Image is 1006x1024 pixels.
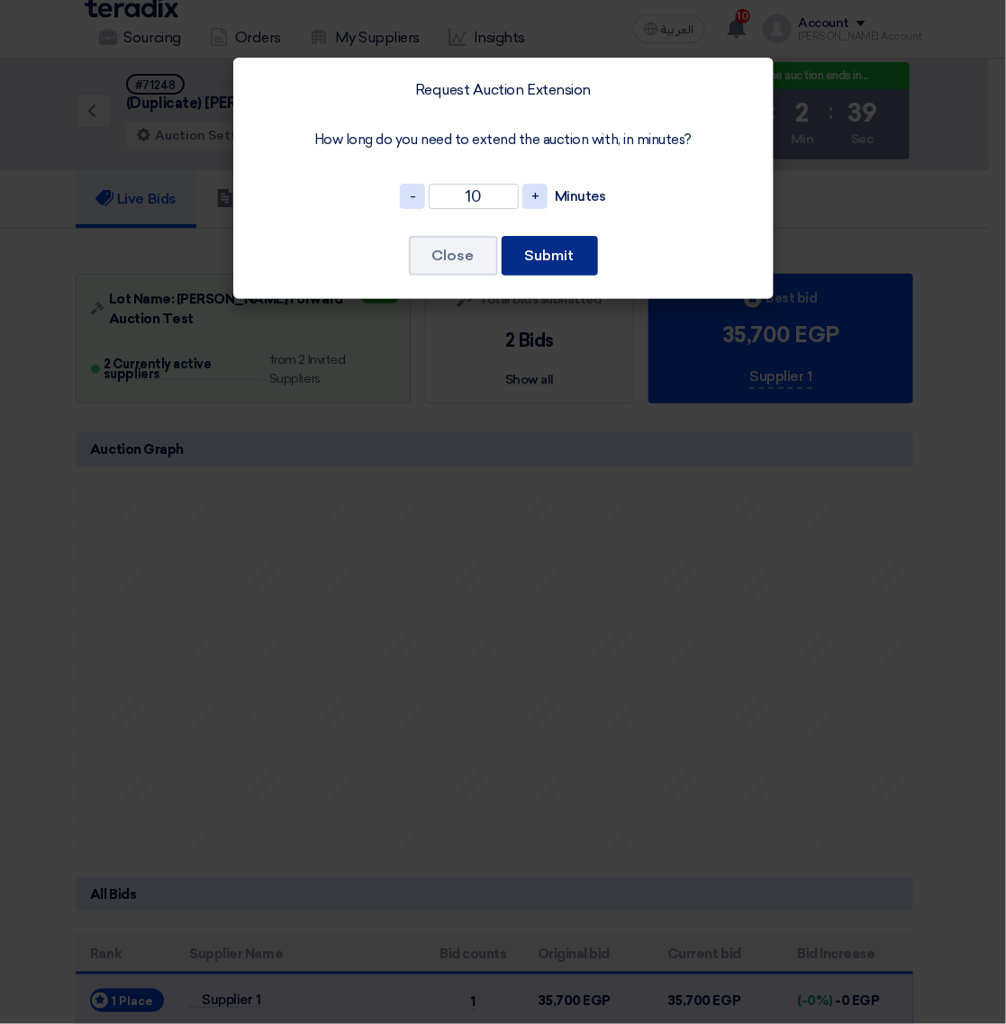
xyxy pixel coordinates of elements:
[255,122,752,159] div: How long do you need to extend the auction with, in minutes?
[255,79,752,101] div: Request Auction Extension
[522,184,548,209] span: +
[555,186,606,207] div: Minutes
[502,236,598,276] button: Submit
[409,236,498,276] button: Close
[400,184,425,209] span: -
